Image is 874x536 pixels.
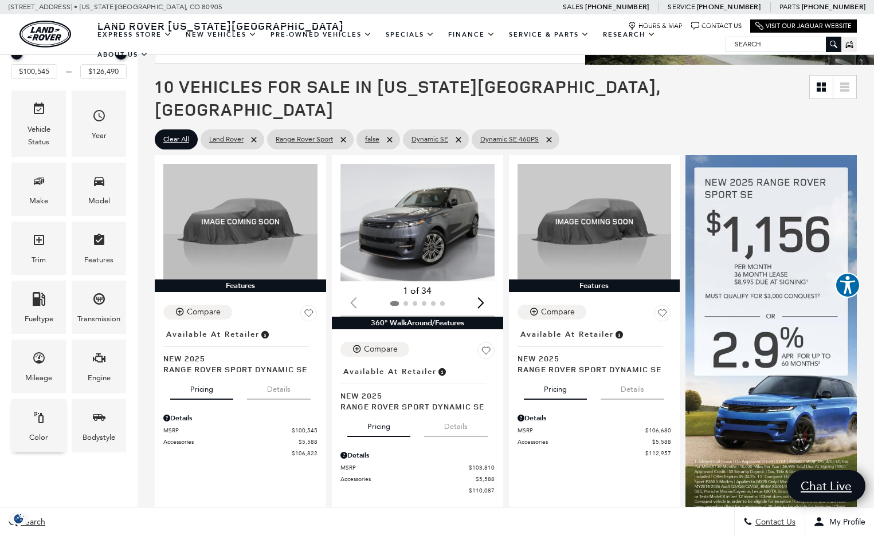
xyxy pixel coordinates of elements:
a: land-rover [19,21,71,48]
div: Mileage [25,372,52,384]
button: pricing tab [347,412,410,437]
button: Explore your accessibility options [835,273,860,298]
a: Contact Us [691,22,742,30]
div: Bodystyle [83,431,115,444]
span: Make [32,171,46,195]
a: $106,822 [163,449,318,458]
button: details tab [424,412,488,437]
span: Service [668,3,695,11]
span: Dynamic SE 460PS [480,132,539,147]
a: Hours & Map [628,22,683,30]
div: MileageMileage [11,340,66,393]
span: $112,957 [645,449,671,458]
span: Color [32,408,46,431]
span: 10 Vehicles for Sale in [US_STATE][GEOGRAPHIC_DATA], [GEOGRAPHIC_DATA] [155,74,660,121]
div: Privacy Settings [6,513,32,525]
span: false [365,132,379,147]
a: About Us [91,45,155,65]
button: Save Vehicle [477,342,495,364]
div: Transmission [77,313,120,325]
span: Contact Us [752,517,795,527]
span: MSRP [518,426,646,435]
button: details tab [247,375,311,400]
div: Features [155,279,326,292]
span: $5,588 [299,438,318,446]
span: Model [92,171,106,195]
span: Features [92,230,106,254]
a: $110,087 [340,486,495,495]
a: Visit Our Jaguar Website [755,22,852,30]
div: Features [84,254,113,266]
button: Compare Vehicle [340,342,409,357]
div: YearYear [72,90,126,156]
a: Chat Live [787,470,865,502]
span: Available at Retailer [520,328,614,341]
a: [PHONE_NUMBER] [802,2,865,11]
a: Grid View [810,76,833,98]
span: Vehicle is in stock and ready for immediate delivery. Due to demand, availability is subject to c... [614,328,624,341]
a: Pre-Owned Vehicles [264,25,379,45]
span: Clear All [163,132,189,147]
button: pricing tab [524,375,587,400]
div: FeaturesFeatures [72,222,126,275]
button: pricing tab [170,375,233,400]
span: Year [92,106,106,129]
span: Available at Retailer [166,328,260,341]
div: Price [11,44,127,79]
span: Range Rover Sport Dynamic SE [163,364,309,375]
span: Range Rover Sport Dynamic SE [340,401,486,412]
div: ColorColor [11,399,66,452]
div: Compare [541,307,575,317]
img: 2025 Land Rover Range Rover Sport Dynamic SE [518,164,672,279]
a: Specials [379,25,441,45]
span: MSRP [340,463,469,472]
div: 1 / 2 [340,164,497,281]
a: MSRP $106,680 [518,426,672,435]
input: Minimum [11,64,57,79]
button: Save Vehicle [300,305,318,326]
a: $112,957 [518,449,672,458]
div: Year [92,129,107,142]
a: [PHONE_NUMBER] [585,2,649,11]
span: Bodystyle [92,408,106,431]
aside: Accessibility Help Desk [835,273,860,300]
div: EngineEngine [72,340,126,393]
span: Trim [32,230,46,254]
span: MSRP [163,426,292,435]
a: [STREET_ADDRESS] • [US_STATE][GEOGRAPHIC_DATA], CO 80905 [9,3,222,11]
nav: Main Navigation [91,25,726,65]
a: Finance [441,25,502,45]
a: Accessories $5,588 [340,475,495,483]
span: Chat Live [795,478,857,494]
div: Features [509,279,680,292]
span: $110,087 [469,486,495,495]
div: Model [88,195,110,207]
a: New Vehicles [179,25,264,45]
div: 360° WalkAround/Features [332,317,503,329]
button: Save Vehicle [654,305,671,326]
span: Fueltype [32,289,46,313]
button: Compare Vehicle [163,305,232,320]
div: TrimTrim [11,222,66,275]
span: Available at Retailer [343,365,437,378]
input: Maximum [80,64,127,79]
span: Parts [779,3,800,11]
div: Pricing Details - Range Rover Sport Dynamic SE [163,413,318,423]
div: Compare [187,307,221,317]
a: Land Rover [US_STATE][GEOGRAPHIC_DATA] [91,19,351,33]
span: $106,680 [645,426,671,435]
a: Available at RetailerNew 2025Range Rover Sport Dynamic SE [163,326,318,375]
span: Range Rover Sport [276,132,333,147]
a: MSRP $103,810 [340,463,495,472]
div: Make [29,195,48,207]
div: Color [29,431,48,444]
div: FueltypeFueltype [11,281,66,334]
span: Accessories [163,438,299,446]
span: Land Rover [209,132,244,147]
div: VehicleVehicle Status [11,90,66,156]
span: $5,588 [652,438,671,446]
div: Vehicle Status [20,123,57,148]
span: Accessories [340,475,476,483]
span: Mileage [32,348,46,372]
div: BodystyleBodystyle [72,399,126,452]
